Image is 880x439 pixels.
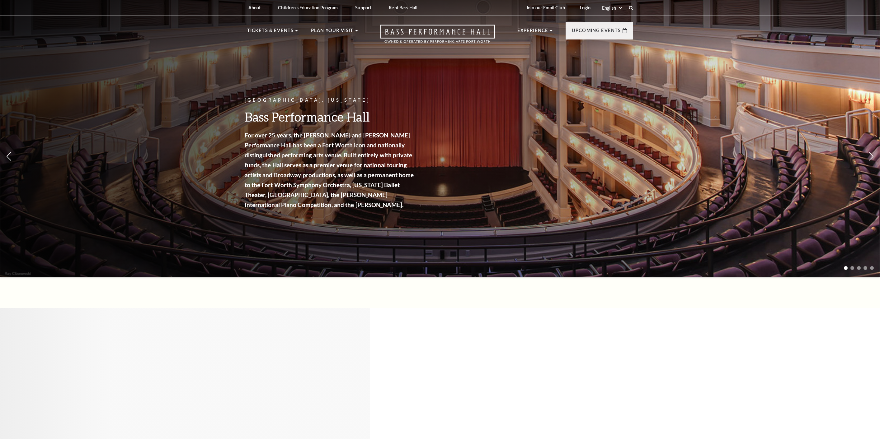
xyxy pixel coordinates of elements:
h3: Bass Performance Hall [245,109,416,125]
p: Upcoming Events [572,27,621,38]
p: Experience [517,27,548,38]
p: Children's Education Program [278,5,338,10]
p: About [248,5,261,10]
select: Select: [601,5,623,11]
p: [GEOGRAPHIC_DATA], [US_STATE] [245,96,416,104]
strong: For over 25 years, the [PERSON_NAME] and [PERSON_NAME] Performance Hall has been a Fort Worth ico... [245,132,414,208]
p: Plan Your Visit [311,27,354,38]
p: Tickets & Events [247,27,294,38]
p: Rent Bass Hall [389,5,417,10]
p: Support [355,5,371,10]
